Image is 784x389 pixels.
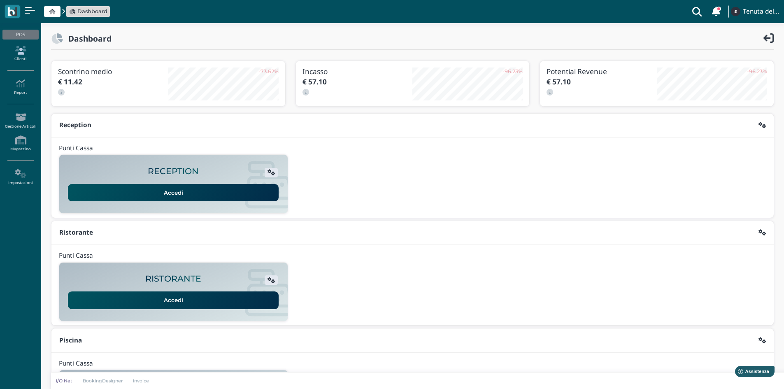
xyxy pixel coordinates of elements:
[547,77,571,86] b: € 57.10
[2,30,38,40] div: POS
[58,68,168,75] h3: Scontrino medio
[59,252,93,259] h4: Punti Cassa
[2,132,38,155] a: Magazzino
[59,145,93,152] h4: Punti Cassa
[59,360,93,367] h4: Punti Cassa
[56,377,72,384] p: I/O Net
[58,77,82,86] b: € 11.42
[2,166,38,189] a: Impostazioni
[148,167,199,176] h2: RECEPTION
[730,2,779,21] a: ... Tenuta del Barco
[302,77,327,86] b: € 57.10
[547,68,657,75] h3: Potential Revenue
[69,7,107,15] a: Dashboard
[68,184,279,201] a: Accedi
[68,291,279,309] a: Accedi
[2,109,38,132] a: Gestione Articoli
[7,7,17,16] img: logo
[302,68,413,75] h3: Incasso
[2,76,38,98] a: Report
[743,8,779,15] h4: Tenuta del Barco
[77,7,107,15] span: Dashboard
[77,377,128,384] a: BookingDesigner
[726,363,777,382] iframe: Help widget launcher
[59,336,82,345] b: Piscina
[59,121,91,129] b: Reception
[128,377,155,384] a: Invoice
[59,228,93,237] b: Ristorante
[63,34,112,43] h2: Dashboard
[2,42,38,65] a: Clienti
[731,7,740,16] img: ...
[24,7,54,13] span: Assistenza
[145,274,201,284] h2: RISTORANTE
